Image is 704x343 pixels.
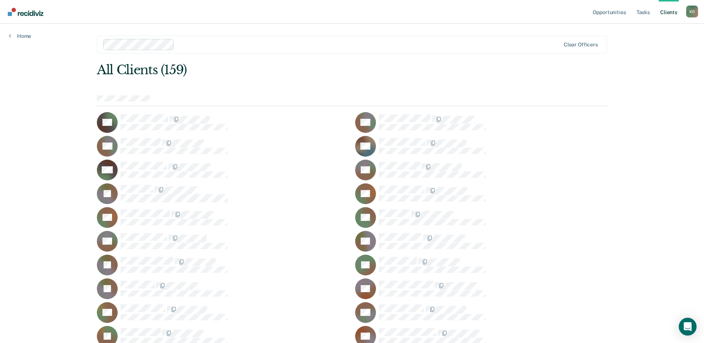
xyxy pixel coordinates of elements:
[9,33,31,39] a: Home
[686,6,698,17] div: K D
[97,62,505,78] div: All Clients (159)
[679,318,697,336] div: Open Intercom Messenger
[8,8,43,16] img: Recidiviz
[686,6,698,17] button: Profile dropdown button
[564,42,598,48] div: Clear officers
